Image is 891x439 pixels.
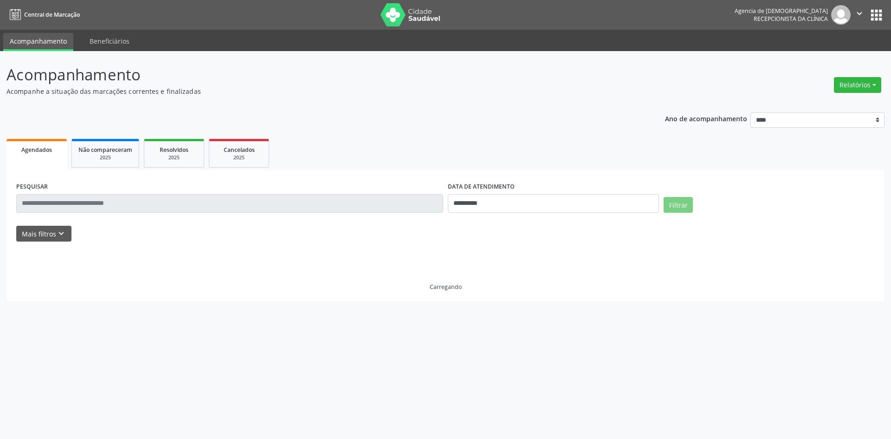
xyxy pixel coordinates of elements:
span: Cancelados [224,146,255,154]
a: Beneficiários [83,33,136,49]
div: 2025 [151,154,197,161]
span: Resolvidos [160,146,188,154]
i:  [854,8,865,19]
label: DATA DE ATENDIMENTO [448,180,515,194]
span: Central de Marcação [24,11,80,19]
button: Relatórios [834,77,881,93]
p: Acompanhamento [6,63,621,86]
p: Ano de acompanhamento [665,112,747,124]
button: Filtrar [664,197,693,213]
label: PESQUISAR [16,180,48,194]
div: 2025 [78,154,132,161]
i: keyboard_arrow_down [56,229,66,239]
a: Acompanhamento [3,33,73,51]
img: img [831,5,851,25]
div: Agencia de [DEMOGRAPHIC_DATA] [735,7,828,15]
div: 2025 [216,154,262,161]
span: Agendados [21,146,52,154]
span: Recepcionista da clínica [754,15,828,23]
a: Central de Marcação [6,7,80,22]
button: Mais filtroskeyboard_arrow_down [16,226,71,242]
div: Carregando [430,283,462,291]
span: Não compareceram [78,146,132,154]
p: Acompanhe a situação das marcações correntes e finalizadas [6,86,621,96]
button:  [851,5,868,25]
button: apps [868,7,885,23]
